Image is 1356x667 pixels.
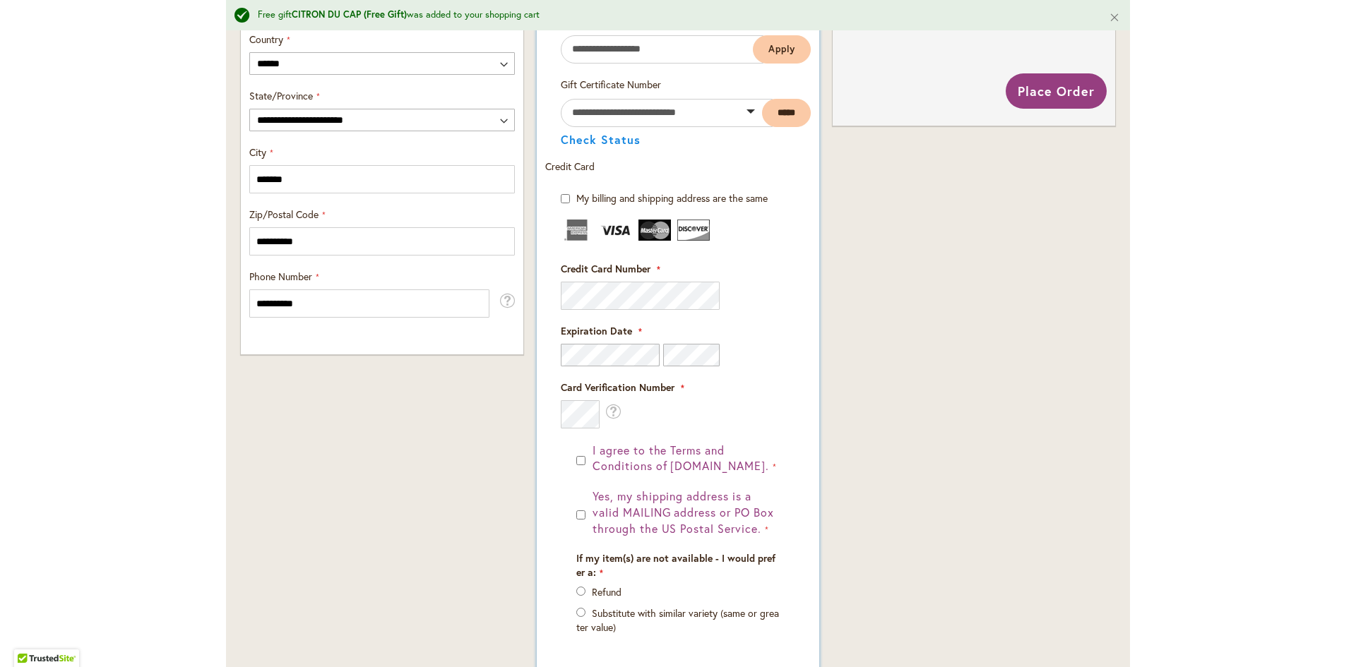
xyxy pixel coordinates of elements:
[561,134,641,145] button: Check Status
[600,220,632,241] img: Visa
[561,324,632,337] span: Expiration Date
[593,443,769,474] span: I agree to the Terms and Conditions of [DOMAIN_NAME].
[1006,73,1107,109] button: Place Order
[561,380,674,394] span: Card Verification Number
[561,220,593,241] img: American Express
[677,220,710,241] img: Discover
[753,35,811,64] button: Apply
[593,488,774,536] span: Yes, my shipping address is a valid MAILING address or PO Box through the US Postal Service.
[249,145,266,159] span: City
[576,551,775,579] span: If my item(s) are not available - I would prefer a:
[638,220,671,241] img: MasterCard
[768,43,795,55] span: Apply
[258,8,1088,22] div: Free gift was added to your shopping cart
[249,89,313,102] span: State/Province
[249,208,319,221] span: Zip/Postal Code
[576,191,768,205] span: My billing and shipping address are the same
[561,78,661,91] span: Gift Certificate Number
[11,617,50,656] iframe: Launch Accessibility Center
[292,8,407,20] strong: CITRON DU CAP (Free Gift)
[561,262,650,275] span: Credit Card Number
[545,160,595,173] span: Credit Card
[1018,83,1095,100] span: Place Order
[576,606,779,634] label: Substitute with similar variety (same or greater value)
[249,270,312,283] span: Phone Number
[249,32,283,46] span: Country
[592,585,621,599] label: Refund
